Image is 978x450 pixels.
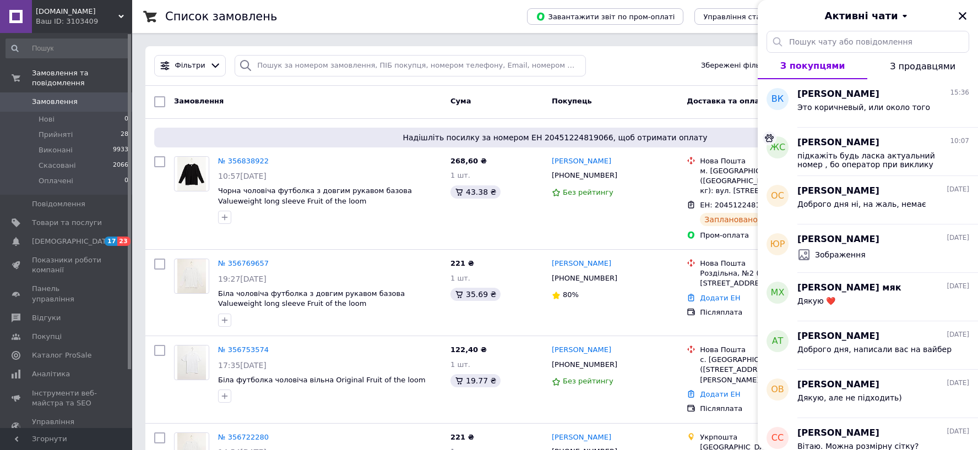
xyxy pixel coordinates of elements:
[797,378,879,391] span: [PERSON_NAME]
[165,10,277,23] h1: Список замовлень
[700,259,840,268] div: Нова Пошта
[32,284,102,304] span: Панель управління
[815,249,866,260] span: Зображення
[771,287,785,299] span: МХ
[770,141,785,154] span: ЖС
[450,259,474,267] span: 221 ₴
[32,199,85,209] span: Повідомлення
[771,93,784,106] span: ВК
[218,361,267,370] span: 17:35[DATE]
[703,13,787,21] span: Управління статусами
[797,393,902,402] span: Дякую, але не підходить)
[32,369,70,379] span: Аналітика
[124,114,128,124] span: 0
[701,61,776,71] span: Збережені фільтри:
[700,268,840,288] div: Роздільна, №2 (до 30 кг): вул. Я. [STREET_ADDRESS]
[758,79,978,128] button: ВК[PERSON_NAME]15:36Это коричневый, или около того
[700,294,740,302] a: Додати ЕН
[767,31,969,53] input: Пошук чату або повідомлення
[758,176,978,224] button: ОС[PERSON_NAME][DATE]Доброго дня ні, на жаль, немає
[552,432,611,443] a: [PERSON_NAME]
[797,297,835,305] span: Дякую ❤️
[758,128,978,176] button: ЖС[PERSON_NAME]10:07підкажіть будь ласка актуальний номер , бо оператор при виклику каже, що номе...
[758,273,978,321] button: МХ[PERSON_NAME] мяк[DATE]Дякую ❤️
[527,8,683,25] button: Завантажити звіт по пром-оплаті
[450,157,487,165] span: 268,60 ₴
[174,97,224,105] span: Замовлення
[700,404,840,414] div: Післяплата
[700,156,840,166] div: Нова Пошта
[36,17,132,26] div: Ваш ID: 3103409
[890,61,955,72] span: З продавцями
[32,237,113,246] span: [DEMOGRAPHIC_DATA]
[218,433,269,441] a: № 356722280
[113,145,128,155] span: 9933
[32,68,132,88] span: Замовлення та повідомлення
[700,345,840,355] div: Нова Пошта
[218,157,269,165] a: № 356838922
[770,238,785,251] span: ЮР
[687,97,768,105] span: Доставка та оплата
[797,136,879,149] span: [PERSON_NAME]
[177,157,207,191] img: Фото товару
[700,231,840,240] div: Пром-оплата
[797,151,954,169] span: підкажіть будь ласка актуальний номер , бо оператор при виклику каже, що номер недійсний.
[552,171,617,179] span: [PHONE_NUMBER]
[797,103,930,112] span: Это коричневый, или около того
[700,390,740,398] a: Додати ЕН
[32,417,102,437] span: Управління сайтом
[758,321,978,370] button: АТ[PERSON_NAME][DATE]Доброго дня, написали вас на вайбер
[789,9,947,23] button: Активні чати
[771,383,784,396] span: ОВ
[218,259,269,267] a: № 356769657
[947,282,969,291] span: [DATE]
[32,97,78,107] span: Замовлення
[177,259,207,293] img: Фото товару
[700,308,840,317] div: Післяплата
[39,161,76,171] span: Скасовані
[117,237,130,246] span: 23
[552,259,611,269] a: [PERSON_NAME]
[700,213,762,226] div: Заплановано
[450,288,501,301] div: 35.69 ₴
[563,188,613,196] span: Без рейтингу
[450,97,471,105] span: Cума
[450,360,470,369] span: 1 шт.
[700,166,840,196] div: м. [GEOGRAPHIC_DATA] ([GEOGRAPHIC_DATA].), №303 (до 30 кг): вул. [STREET_ADDRESS]
[824,9,898,23] span: Активні чати
[32,350,91,360] span: Каталог ProSale
[797,200,926,208] span: Доброго дня ні, на жаль, немає
[797,233,879,246] span: [PERSON_NAME]
[563,377,613,385] span: Без рейтингу
[950,88,969,97] span: 15:36
[700,201,778,209] span: ЕН: 20451224819066
[450,185,501,199] div: 43.38 ₴
[177,345,207,380] img: Фото товару
[6,39,129,58] input: Пошук
[32,332,62,342] span: Покупці
[552,274,617,282] span: [PHONE_NUMBER]
[175,61,205,71] span: Фільтри
[694,8,796,25] button: Управління статусами
[235,55,586,76] input: Пошук за номером замовлення, ПІБ покупця, номером телефону, Email, номером накладної
[450,345,487,354] span: 122,40 ₴
[218,289,405,308] a: Біла чоловіча футболка з довгим рукавом базова Valueweight long sleeve Fruit of the loom
[218,186,412,205] span: Чорна чоловіча футболка з довгим рукавом базова Valueweight long sleeve Fruit of the loom
[32,255,102,275] span: Показники роботи компанії
[450,171,470,179] span: 1 шт.
[950,136,969,146] span: 10:07
[797,282,901,294] span: [PERSON_NAME] мяк
[772,335,784,348] span: АТ
[39,176,73,186] span: Оплачені
[552,97,592,105] span: Покупець
[797,185,879,197] span: [PERSON_NAME]
[450,374,501,387] div: 19.77 ₴
[450,433,474,441] span: 221 ₴
[780,61,845,71] span: З покупцями
[218,376,426,384] a: Біла футболка чоловіча вільна Original Fruit of the loom
[758,224,978,273] button: ЮР[PERSON_NAME][DATE]Зображення
[563,290,579,299] span: 80%
[450,274,470,282] span: 1 шт.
